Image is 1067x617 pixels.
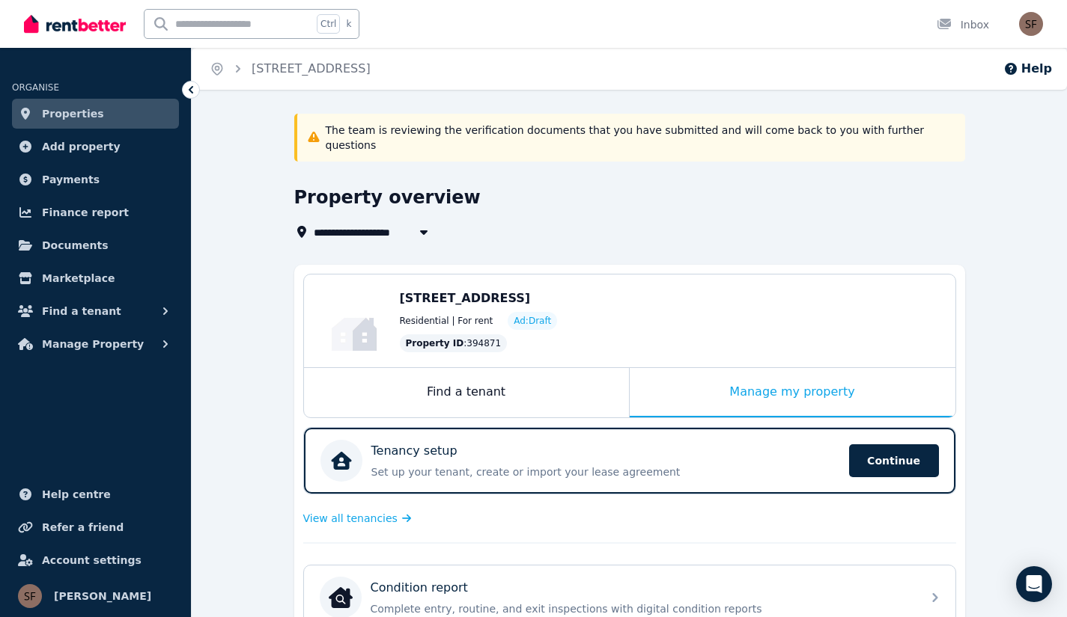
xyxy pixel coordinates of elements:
div: Inbox [937,17,989,32]
div: Find a tenant [304,368,629,417]
div: Manage my property [630,368,955,417]
a: Add property [12,132,179,162]
img: Scott Ferguson [18,584,42,608]
a: View all tenancies [303,511,412,526]
img: Condition report [329,586,353,610]
span: Account settings [42,551,142,569]
span: Properties [42,105,104,123]
a: Tenancy setupSet up your tenant, create or import your lease agreementContinue [304,428,955,494]
p: Tenancy setup [371,442,457,460]
span: Property ID [406,337,464,349]
span: Add property [42,138,121,156]
span: Help centre [42,485,111,503]
a: Documents [12,230,179,260]
span: Find a tenant [42,302,121,320]
span: [STREET_ADDRESS] [400,291,531,305]
span: Ad: Draft [514,315,551,327]
span: Payments [42,171,100,188]
a: Refer a friend [12,512,179,542]
p: Set up your tenant, create or import your lease agreement [371,464,840,479]
button: Find a tenant [12,296,179,326]
div: : 394871 [400,334,508,352]
button: Help [1003,60,1052,78]
button: Manage Property [12,329,179,359]
span: Finance report [42,203,129,221]
span: Residential | For rent [400,315,493,327]
a: Finance report [12,197,179,227]
span: Continue [849,444,939,477]
span: Marketplace [42,269,115,287]
a: [STREET_ADDRESS] [252,61,371,76]
nav: Breadcrumb [192,48,389,90]
span: ORGANISE [12,82,59,93]
span: [PERSON_NAME] [54,587,151,605]
a: Properties [12,99,179,129]
a: Help centre [12,479,179,509]
div: Open Intercom Messenger [1016,566,1052,602]
span: Documents [42,236,109,254]
a: Marketplace [12,263,179,293]
span: Ctrl [317,14,340,34]
h1: Property overview [294,185,481,209]
span: Manage Property [42,335,144,353]
a: Payments [12,165,179,194]
p: Condition report [371,579,468,597]
p: The team is reviewing the verification documents that you have submitted and will come back to yo... [326,123,956,153]
span: k [346,18,351,30]
img: Scott Ferguson [1019,12,1043,36]
a: Account settings [12,545,179,575]
img: RentBetter [24,13,126,35]
span: View all tenancies [303,511,398,526]
span: Refer a friend [42,518,124,536]
p: Complete entry, routine, and exit inspections with digital condition reports [371,601,913,616]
